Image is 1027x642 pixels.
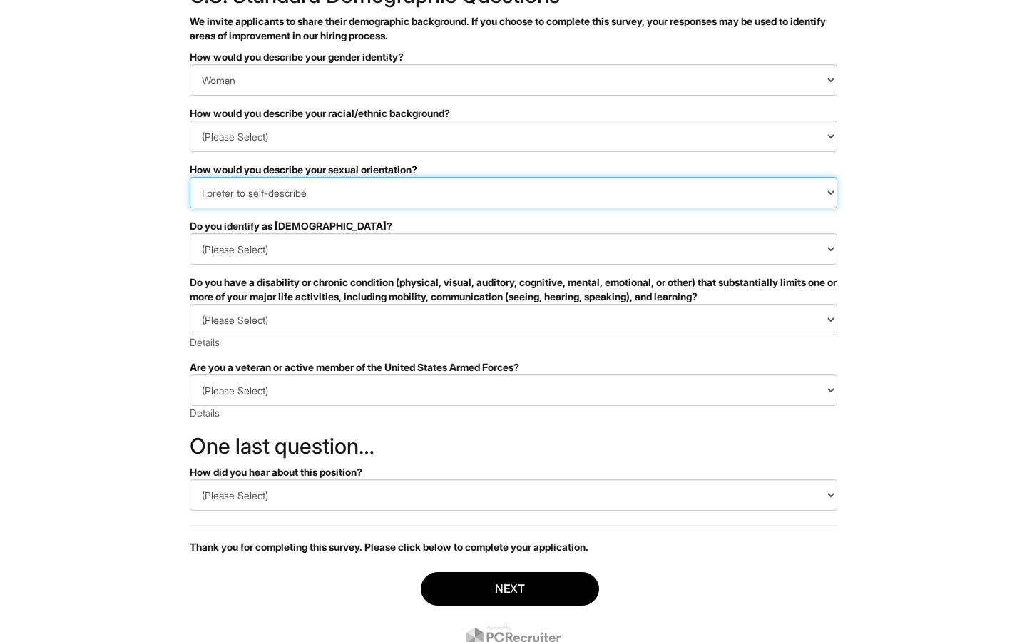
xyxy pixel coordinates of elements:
[190,374,837,406] select: Are you a veteran or active member of the United States Armed Forces?
[190,64,837,96] select: How would you describe your gender identity?
[190,540,837,554] p: Thank you for completing this survey. Please click below to complete your application.
[190,163,837,177] div: How would you describe your sexual orientation?
[190,407,220,419] a: Details
[190,360,837,374] div: Are you a veteran or active member of the United States Armed Forces?
[421,572,599,606] button: Next
[190,275,837,304] div: Do you have a disability or chronic condition (physical, visual, auditory, cognitive, mental, emo...
[190,304,837,335] select: Do you have a disability or chronic condition (physical, visual, auditory, cognitive, mental, emo...
[190,434,837,458] h2: One last question…
[190,50,837,64] div: How would you describe your gender identity?
[190,106,837,121] div: How would you describe your racial/ethnic background?
[190,233,837,265] select: Do you identify as transgender?
[190,479,837,511] select: How did you hear about this position?
[190,336,220,348] a: Details
[190,14,837,43] p: We invite applicants to share their demographic background. If you choose to complete this survey...
[190,219,837,233] div: Do you identify as [DEMOGRAPHIC_DATA]?
[190,177,837,208] select: How would you describe your sexual orientation?
[190,121,837,152] select: How would you describe your racial/ethnic background?
[190,465,837,479] div: How did you hear about this position?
